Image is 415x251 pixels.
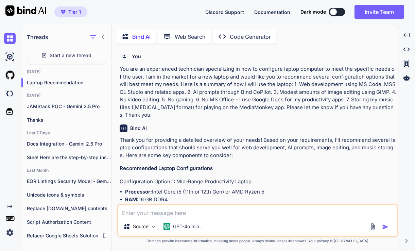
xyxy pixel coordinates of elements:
[300,9,326,15] span: Dark mode
[120,65,397,119] p: You are an experienced technician specializing in how to configure laptop computer to meet the sp...
[4,51,16,63] img: ai-studio
[369,223,377,231] img: attachment
[27,140,111,147] p: Docs Integration - Gemini 2.5 Pro
[173,223,202,230] p: GPT-4o min..
[4,227,16,238] img: settings
[120,136,397,160] p: Thank you for providing a detailed overview of your needs! Based on your requirements, I’ll recom...
[54,6,87,17] button: premiumTier 1
[27,205,111,212] p: Replace [DOMAIN_NAME] contents
[27,117,111,123] p: Thanks
[4,88,16,99] img: darkCloudIdeIcon
[61,10,66,14] img: premium
[130,125,147,132] h6: Bind AI
[120,165,397,172] h3: Recommended Laptop Configurations
[50,52,91,59] span: Start a new thread
[125,188,397,196] li: Intel Core i5 (11th or 12th Gen) or AMD Ryzen 5
[27,191,111,198] p: Unicode icons & symbols
[120,178,397,186] h4: Configuration Option 1: Mid-Range Productivity Laptop
[230,33,271,41] p: Code Generator
[27,154,111,161] p: Sure! Here are the step-by-step instructions to...
[125,196,397,204] li: 16 GB DDR4
[27,178,111,185] p: EQR Listings Security Model - Gemini
[27,79,111,86] p: Laptop Recommendation
[4,69,16,81] img: githubLight
[27,33,48,41] h1: Threads
[21,168,111,173] h2: Last Month
[5,5,46,16] img: Bind AI
[21,130,111,136] h2: Last 7 Days
[27,232,111,239] p: Refacor Google Sheets Solution - [PERSON_NAME] 4
[205,9,244,15] span: Discord Support
[132,53,141,60] h6: You
[21,69,111,74] h2: [DATE]
[175,33,206,41] p: Web Search
[4,33,16,44] img: chat
[254,9,290,16] button: Documentation
[125,196,139,203] strong: RAM:
[254,9,290,15] span: Documentation
[163,223,170,230] img: GPT-4o mini
[68,9,81,15] span: Tier 1
[117,238,398,244] p: Bind can provide inaccurate information, including about people. Always double-check its answers....
[27,219,111,225] p: Script Authorization Content
[125,203,397,211] li: 512 GB SSD (NVMe for faster performance)
[205,9,244,16] button: Discord Support
[151,224,156,230] img: Pick Models
[125,188,152,195] strong: Processor:
[132,33,151,41] p: Bind AI
[133,223,149,230] p: Source
[355,5,404,19] button: Invite Team
[27,103,111,110] p: JAMStack POC - Gemini 2.5 Pro
[382,223,389,230] img: icon
[21,93,111,98] h2: [DATE]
